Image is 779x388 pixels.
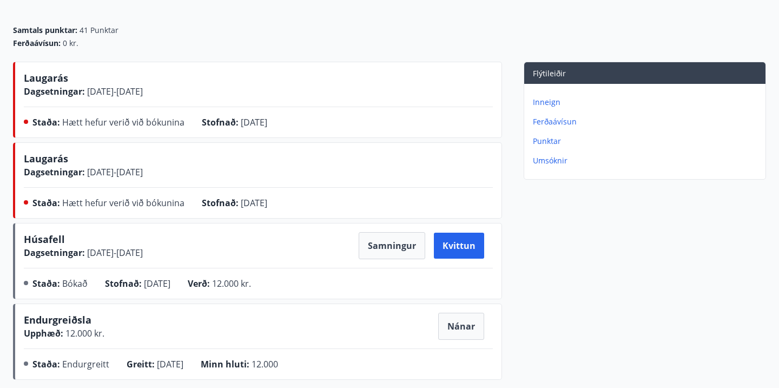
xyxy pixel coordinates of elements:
button: Samningur [359,232,425,259]
span: 41 Punktar [80,25,118,36]
span: Húsafell [24,233,65,246]
p: Inneign [533,97,761,108]
span: [DATE] [144,278,170,290]
p: Punktar [533,136,761,147]
span: 0 kr. [63,38,78,49]
span: Stofnað : [105,278,142,290]
span: Endurgreiðsla [24,313,91,331]
span: Staða : [32,278,60,290]
span: 12.000 kr. [212,278,251,290]
span: Hætt hefur verið við bókunina [62,197,184,209]
span: Laugarás [24,152,68,165]
span: [DATE] [241,116,267,128]
span: Samtals punktar : [13,25,77,36]
span: Staða : [32,116,60,128]
span: Endurgreitt [62,358,109,370]
span: 12.000 kr. [63,327,104,339]
p: Umsóknir [533,155,761,166]
span: Dagsetningar : [24,247,85,259]
span: Minn hluti : [201,358,249,370]
span: Bókað [62,278,88,290]
p: Ferðaávísun [533,116,761,127]
span: [DATE] [157,358,183,370]
span: Stofnað : [202,116,239,128]
span: Flýtileiðir [533,68,566,78]
span: Stofnað : [202,197,239,209]
span: Greitt : [127,358,155,370]
span: Ferðaávísun : [13,38,61,49]
span: Staða : [32,358,60,370]
span: Hætt hefur verið við bókunina [62,116,184,128]
span: Verð : [188,278,210,290]
span: [DATE] - [DATE] [85,86,143,97]
button: Nánar [438,313,484,340]
span: Dagsetningar : [24,86,85,97]
span: [DATE] - [DATE] [85,247,143,259]
span: Staða : [32,197,60,209]
span: Dagsetningar : [24,166,85,178]
button: Kvittun [434,233,484,259]
span: 12.000 [252,358,278,370]
span: [DATE] - [DATE] [85,166,143,178]
span: [DATE] [241,197,267,209]
span: Upphæð : [24,327,63,339]
span: Laugarás [24,71,68,84]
